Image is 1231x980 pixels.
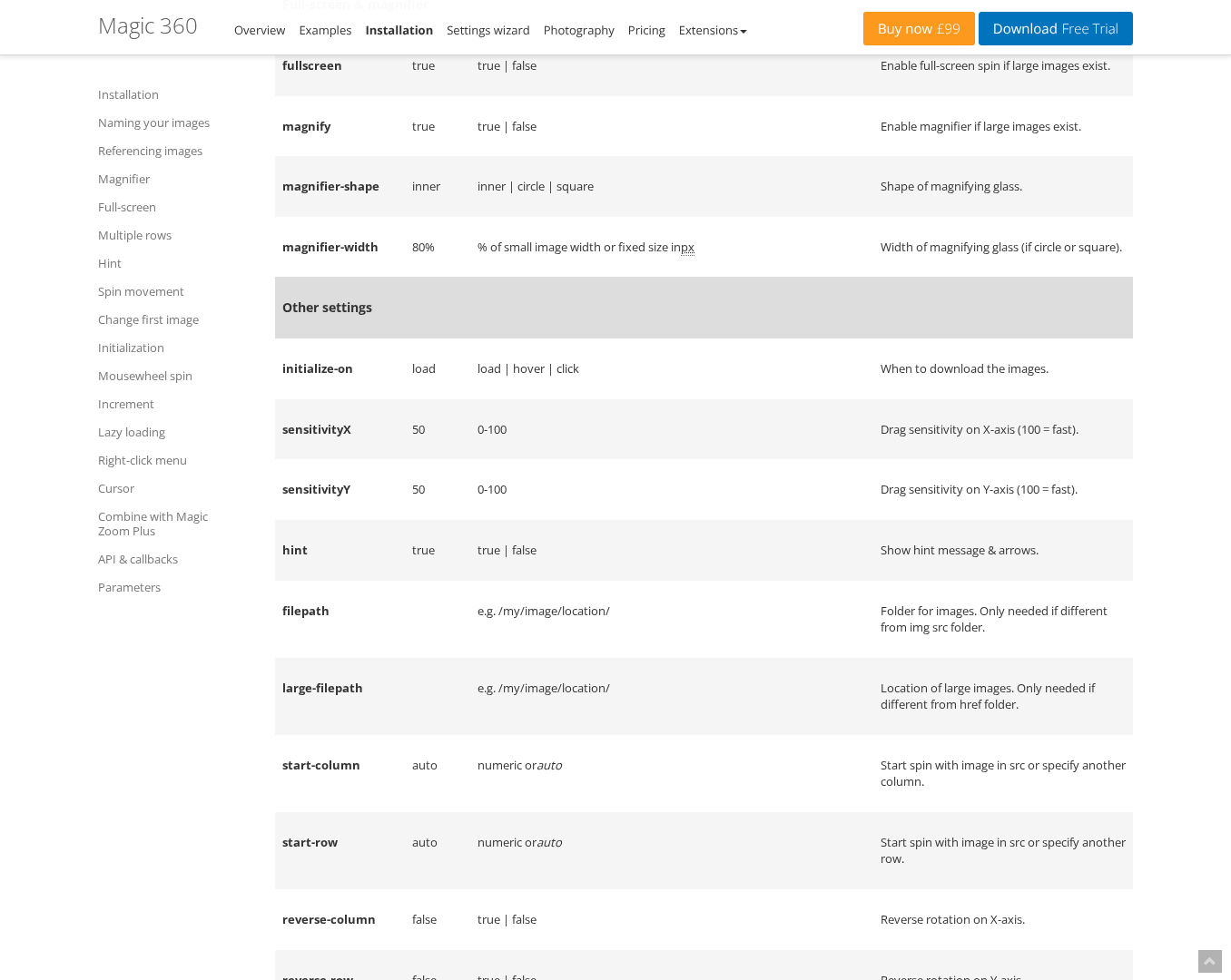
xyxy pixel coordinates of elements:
td: Shape of magnifying glass. [873,156,1133,217]
td: true | false [470,889,873,950]
td: true | false [470,35,873,96]
a: Lazy loading [98,421,252,443]
td: When to download the images. [873,338,1133,399]
td: true | false [470,520,873,581]
a: Photography [544,22,615,38]
td: inner [405,156,470,217]
a: Overview [234,22,285,38]
td: Location of large images. Only needed if different from href folder. [873,658,1133,735]
a: Change first image [98,309,252,330]
a: Mousewheel spin [98,365,252,387]
a: Pricing [628,22,665,38]
a: Combine with Magic Zoom Plus [98,505,252,542]
td: 50 [405,399,470,460]
td: Show hint message & arrows. [873,520,1133,581]
td: 50 [405,459,470,520]
td: magnify [275,96,405,157]
td: Drag sensitivity on X-axis (100 = fast). [873,399,1133,460]
td: load [405,338,470,399]
span: £99 [932,22,960,36]
a: Cursor [98,477,252,499]
td: true [405,35,470,96]
td: numeric or [470,735,873,812]
td: true [405,96,470,157]
a: Installation [98,83,252,105]
td: true [405,520,470,581]
a: Increment [98,393,252,415]
abbr: pixels [681,239,694,256]
td: Enable magnifier if large images exist. [873,96,1133,157]
a: Initialization [98,337,252,358]
td: Width of magnifying glass (if circle or square). [873,217,1133,278]
a: Settings wizard [447,22,530,38]
td: Start spin with image in src or specify another row. [873,812,1133,889]
span: Free Trial [1058,22,1118,36]
td: Drag sensitivity on Y-axis (100 = fast). [873,459,1133,520]
td: start-row [275,812,405,889]
td: sensitivityX [275,399,405,460]
a: Installation [365,22,433,38]
td: 0-100 [470,399,873,460]
td: fullscreen [275,35,405,96]
td: numeric or [470,812,873,889]
td: sensitivityY [275,459,405,520]
td: e.g. /my/image/location/ [470,658,873,735]
a: Magnifier [98,168,252,190]
td: true | false [470,96,873,157]
a: Buy now£99 [863,12,975,45]
a: Extensions [679,22,747,38]
td: % of small image width or fixed size in [470,217,873,278]
td: hint [275,520,405,581]
a: DownloadFree Trial [979,12,1133,45]
a: Referencing images [98,140,252,162]
td: Start spin with image in src or specify another column. [873,735,1133,812]
em: auto [537,757,562,773]
a: Multiple rows [98,224,252,246]
td: Enable full-screen spin if large images exist. [873,35,1133,96]
td: inner | circle | square [470,156,873,217]
td: false [405,889,470,950]
a: Full-screen [98,196,252,218]
td: Folder for images. Only needed if different from img src folder. [873,581,1133,658]
em: auto [537,834,562,850]
td: reverse-column [275,889,405,950]
td: magnifier-width [275,217,405,278]
a: Naming your images [98,112,252,133]
h1: Magic 360 [98,14,198,37]
th: Other settings [275,277,1133,338]
td: 0-100 [470,459,873,520]
a: API & callbacks [98,548,252,570]
a: Parameters [98,576,252,598]
td: magnifier-shape [275,156,405,217]
a: Examples [299,22,351,38]
td: Reverse rotation on X-axis. [873,889,1133,950]
td: auto [405,812,470,889]
td: start-column [275,735,405,812]
a: Hint [98,252,252,274]
a: Spin movement [98,280,252,302]
a: Right-click menu [98,449,252,471]
td: 80% [405,217,470,278]
td: load | hover | click [470,338,873,399]
td: auto [405,735,470,812]
td: e.g. /my/image/location/ [470,581,873,658]
td: initialize-on [275,338,405,399]
td: filepath [275,581,405,658]
td: large-filepath [275,658,405,735]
